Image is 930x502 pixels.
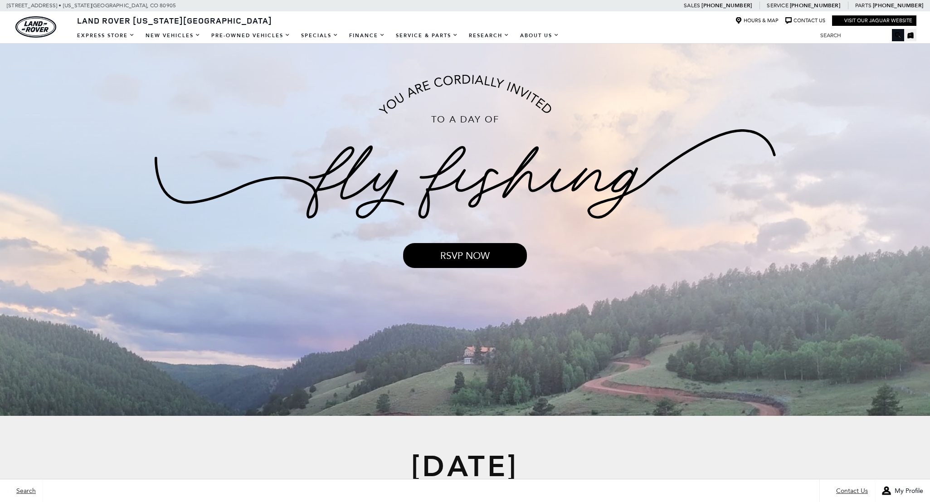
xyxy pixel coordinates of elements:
[72,28,565,44] nav: Main Navigation
[72,15,278,26] a: Land Rover [US_STATE][GEOGRAPHIC_DATA]
[684,2,700,9] span: Sales
[344,28,390,44] a: Finance
[834,487,868,495] span: Contact Us
[15,16,56,38] img: Land Rover
[785,17,825,24] a: Contact Us
[72,28,140,44] a: EXPRESS STORE
[15,16,56,38] a: land-rover
[463,28,515,44] a: Research
[296,28,344,44] a: Specials
[390,28,463,44] a: Service & Parts
[14,487,36,495] span: Search
[873,2,923,9] a: [PHONE_NUMBER]
[155,114,776,125] p: To a Day of
[735,17,779,24] a: Hours & Map
[155,447,776,487] p: [DATE]
[515,28,565,44] a: About Us
[875,479,930,502] button: user-profile-menu
[701,2,752,9] a: [PHONE_NUMBER]
[767,2,788,9] span: Service
[403,243,527,268] a: RSVP NOW
[140,28,206,44] a: New Vehicles
[206,28,296,44] a: Pre-Owned Vehicles
[855,2,872,9] span: Parts
[7,2,176,9] a: [STREET_ADDRESS] • [US_STATE][GEOGRAPHIC_DATA], CO 80905
[77,15,272,26] span: Land Rover [US_STATE][GEOGRAPHIC_DATA]
[891,487,923,495] span: My Profile
[790,2,840,9] a: [PHONE_NUMBER]
[379,75,551,114] img: cordial-invite.png
[836,17,912,24] a: Visit Our Jaguar Website
[813,30,904,41] input: Search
